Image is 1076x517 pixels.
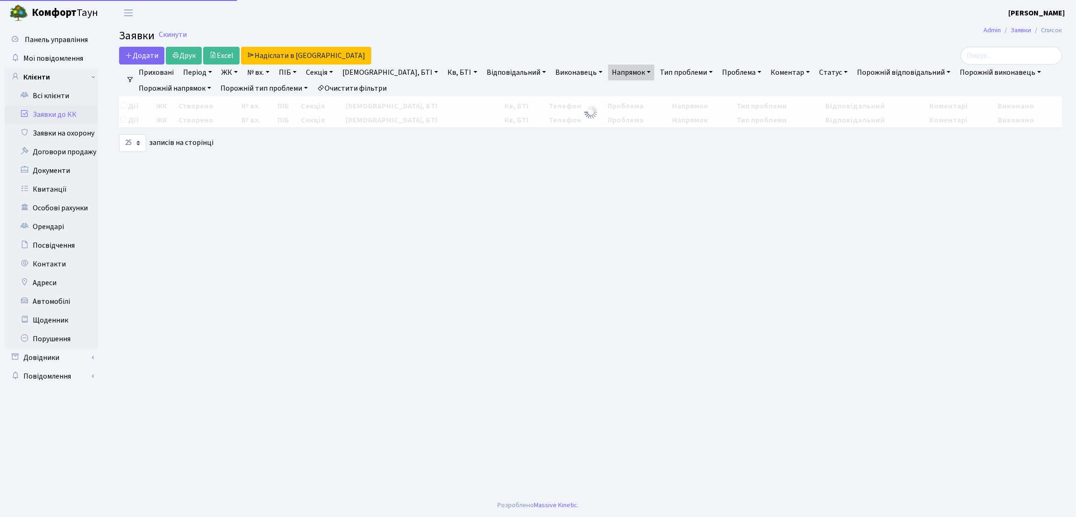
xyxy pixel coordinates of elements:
a: Період [179,65,216,80]
a: Документи [5,161,98,180]
a: Заявки до КК [5,105,98,124]
input: Пошук... [961,47,1062,65]
img: logo.png [9,4,28,22]
a: Контакти [5,255,98,273]
a: Посвідчення [5,236,98,255]
a: Панель управління [5,30,98,49]
a: Очистити фільтри [313,80,390,96]
a: Статус [815,65,851,80]
a: Клієнти [5,68,98,86]
a: ПІБ [275,65,300,80]
a: Кв, БТІ [444,65,481,80]
li: Список [1031,25,1062,36]
b: [PERSON_NAME] [1008,8,1065,18]
a: Проблема [718,65,765,80]
a: Порушення [5,330,98,348]
a: Виконавець [552,65,606,80]
a: Порожній напрямок [135,80,215,96]
span: Панель управління [25,35,88,45]
span: Таун [32,5,98,21]
label: записів на сторінці [119,134,213,152]
a: Орендарі [5,217,98,236]
a: Відповідальний [483,65,550,80]
span: Заявки [119,28,155,44]
a: ЖК [218,65,241,80]
nav: breadcrumb [970,21,1076,40]
a: Скинути [159,30,187,39]
a: Тип проблеми [656,65,716,80]
a: Друк [166,47,202,65]
a: Надіслати в [GEOGRAPHIC_DATA] [241,47,371,65]
a: Додати [119,47,164,65]
span: Додати [125,50,158,61]
select: записів на сторінці [119,134,146,152]
button: Переключити навігацію [117,5,140,21]
a: Порожній виконавець [956,65,1045,80]
a: Порожній тип проблеми [217,80,311,96]
a: Всі клієнти [5,86,98,105]
a: Порожній відповідальний [853,65,954,80]
a: Особові рахунки [5,199,98,217]
a: Заявки на охорону [5,124,98,143]
div: Розроблено . [497,500,579,510]
a: Секція [302,65,337,80]
a: Excel [203,47,240,65]
a: № вх. [243,65,273,80]
a: [PERSON_NAME] [1008,7,1065,19]
a: Massive Kinetic [534,500,577,510]
a: Автомобілі [5,292,98,311]
a: Квитанції [5,180,98,199]
a: Мої повідомлення [5,49,98,68]
a: [DEMOGRAPHIC_DATA], БТІ [339,65,442,80]
b: Комфорт [32,5,77,20]
a: Заявки [1011,25,1031,35]
a: Довідники [5,348,98,367]
a: Повідомлення [5,367,98,386]
span: Мої повідомлення [23,53,83,64]
a: Адреси [5,273,98,292]
a: Admin [984,25,1001,35]
a: Щоденник [5,311,98,330]
a: Коментар [767,65,814,80]
img: Обробка... [583,105,598,120]
a: Договори продажу [5,143,98,161]
a: Напрямок [608,65,654,80]
a: Приховані [135,65,177,80]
